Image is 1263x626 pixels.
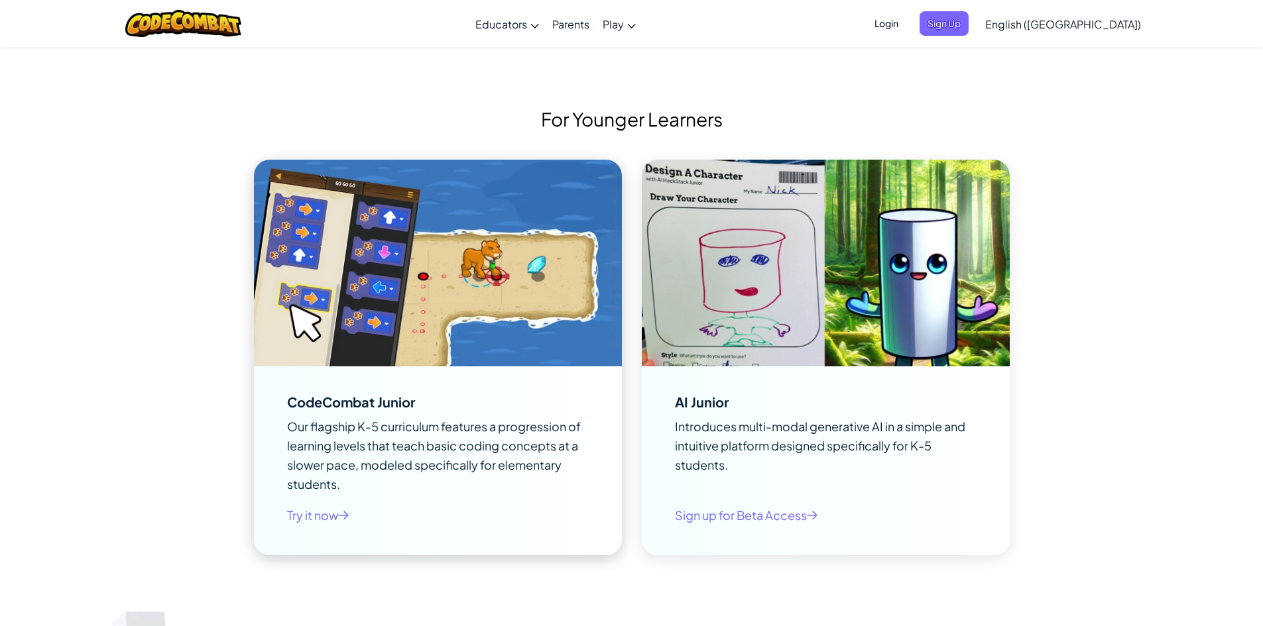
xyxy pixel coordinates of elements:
div: AI Junior [675,395,729,409]
div: CodeCombat Junior [287,395,415,409]
a: Educators [469,6,546,42]
button: Login [867,11,906,36]
span: Educators [475,17,527,31]
img: Image to illustrate CodeCombat Junior [254,160,622,366]
a: Parents [546,6,596,42]
h2: For Younger Learners [254,105,1010,133]
img: CodeCombat logo [125,10,241,37]
button: Try it now [287,501,349,529]
span: English ([GEOGRAPHIC_DATA]) [985,17,1141,31]
a: Image to illustrate CodeCombat Junior CodeCombat Junior Our flagship K-5 curriculum features a pr... [254,160,622,555]
a: Image to illustrate AI Junior AI Junior Introduces multi-modal generative AI in a simple and intu... [642,160,1010,555]
a: Play [596,6,642,42]
button: Sign up for Beta Access [675,501,817,529]
a: Try it now [287,505,349,525]
span: Our flagship K-5 curriculum features a progression of learning levels that teach basic coding con... [287,419,581,492]
a: English ([GEOGRAPHIC_DATA]) [979,6,1148,42]
a: Sign up for Beta Access [675,505,817,525]
button: Sign Up [920,11,969,36]
span: Play [603,17,624,31]
span: Introduces multi-modal generative AI in a simple and intuitive platform designed specifically for... [675,419,965,472]
img: Image to illustrate AI Junior [642,160,1010,366]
